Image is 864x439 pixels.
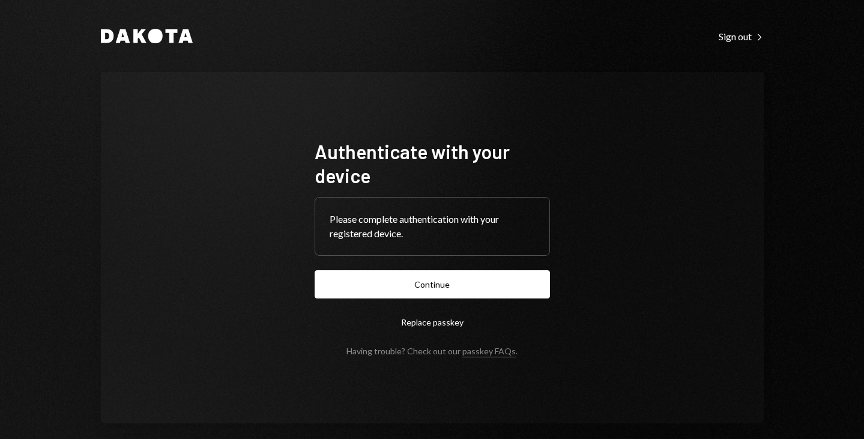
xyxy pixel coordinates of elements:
[330,212,535,241] div: Please complete authentication with your registered device.
[719,29,764,43] a: Sign out
[315,139,550,187] h1: Authenticate with your device
[346,346,518,356] div: Having trouble? Check out our .
[315,270,550,298] button: Continue
[462,346,516,357] a: passkey FAQs
[719,31,764,43] div: Sign out
[315,308,550,336] button: Replace passkey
